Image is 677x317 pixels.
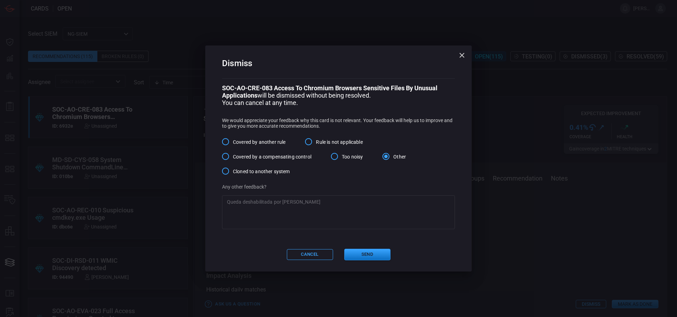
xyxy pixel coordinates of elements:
[222,99,455,106] p: You can cancel at any time.
[342,153,363,161] span: Too noisy
[233,168,290,175] span: Cloned to another system
[222,57,455,79] h2: Dismiss
[222,118,455,129] p: We would appreciate your feedback why this card is not relevant. Your feedback will help us to im...
[344,249,391,260] button: Send
[222,84,437,99] b: SOC-AO-CRE-083 Access To Chromium Browsers Sensitive Files By Unusual Applications
[233,139,285,146] span: Covered by another rule
[316,139,362,146] span: Rule is not applicable
[227,198,450,226] textarea: Queda deshabilitada por [PERSON_NAME]
[287,249,333,260] button: Cancel
[393,153,406,161] span: Other
[222,184,455,190] p: Any other feedback?
[222,84,455,99] p: will be dismissed without being resolved.
[233,153,311,161] span: Covered by a compensating control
